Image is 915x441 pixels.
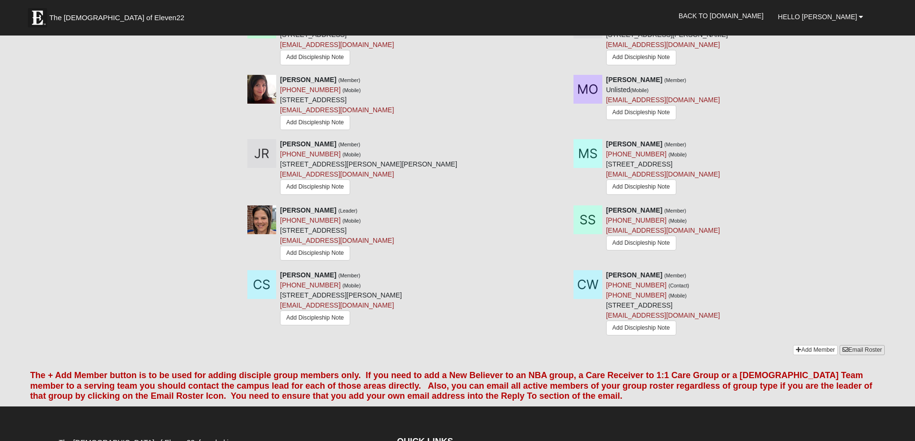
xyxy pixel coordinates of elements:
[280,150,341,158] a: [PHONE_NUMBER]
[606,140,662,148] strong: [PERSON_NAME]
[840,345,885,355] a: Email Roster
[606,206,662,214] strong: [PERSON_NAME]
[606,271,662,279] strong: [PERSON_NAME]
[606,226,720,234] a: [EMAIL_ADDRESS][DOMAIN_NAME]
[280,206,336,214] strong: [PERSON_NAME]
[280,10,394,67] div: [STREET_ADDRESS]
[606,75,720,122] div: Unlisted
[280,86,341,94] a: [PHONE_NUMBER]
[606,179,676,194] a: Add Discipleship Note
[606,270,720,338] div: [STREET_ADDRESS]
[280,76,336,83] strong: [PERSON_NAME]
[280,179,350,194] a: Add Discipleship Note
[606,96,720,104] a: [EMAIL_ADDRESS][DOMAIN_NAME]
[606,41,720,48] a: [EMAIL_ADDRESS][DOMAIN_NAME]
[280,205,394,263] div: [STREET_ADDRESS]
[280,50,350,65] a: Add Discipleship Note
[669,293,687,298] small: (Mobile)
[280,246,350,261] a: Add Discipleship Note
[338,273,360,278] small: (Member)
[342,218,361,224] small: (Mobile)
[606,321,676,335] a: Add Discipleship Note
[342,87,361,93] small: (Mobile)
[342,152,361,157] small: (Mobile)
[664,208,686,214] small: (Member)
[606,281,667,289] a: [PHONE_NUMBER]
[280,301,394,309] a: [EMAIL_ADDRESS][DOMAIN_NAME]
[280,281,341,289] a: [PHONE_NUMBER]
[664,77,686,83] small: (Member)
[664,273,686,278] small: (Member)
[669,218,687,224] small: (Mobile)
[338,77,360,83] small: (Member)
[280,41,394,48] a: [EMAIL_ADDRESS][DOMAIN_NAME]
[671,4,771,28] a: Back to [DOMAIN_NAME]
[606,236,676,250] a: Add Discipleship Note
[606,10,728,67] div: [STREET_ADDRESS][PERSON_NAME]
[630,87,648,93] small: (Mobile)
[606,216,667,224] a: [PHONE_NUMBER]
[669,283,689,288] small: (Contact)
[30,370,873,401] font: The + Add Member button is to be used for adding disciple group members only. If you need to add ...
[669,152,687,157] small: (Mobile)
[280,237,394,244] a: [EMAIL_ADDRESS][DOMAIN_NAME]
[606,139,720,197] div: [STREET_ADDRESS]
[606,291,667,299] a: [PHONE_NUMBER]
[606,150,667,158] a: [PHONE_NUMBER]
[606,105,676,120] a: Add Discipleship Note
[23,3,215,27] a: The [DEMOGRAPHIC_DATA] of Eleven22
[49,13,184,23] span: The [DEMOGRAPHIC_DATA] of Eleven22
[280,139,457,198] div: [STREET_ADDRESS][PERSON_NAME][PERSON_NAME]
[342,283,361,288] small: (Mobile)
[280,170,394,178] a: [EMAIL_ADDRESS][DOMAIN_NAME]
[28,8,47,27] img: Eleven22 logo
[280,271,336,279] strong: [PERSON_NAME]
[338,208,357,214] small: (Leader)
[280,75,394,132] div: [STREET_ADDRESS]
[771,5,871,29] a: Hello [PERSON_NAME]
[606,311,720,319] a: [EMAIL_ADDRESS][DOMAIN_NAME]
[280,115,350,130] a: Add Discipleship Note
[338,142,360,147] small: (Member)
[793,345,838,355] a: Add Member
[280,310,350,325] a: Add Discipleship Note
[280,216,341,224] a: [PHONE_NUMBER]
[606,50,676,65] a: Add Discipleship Note
[778,13,857,21] span: Hello [PERSON_NAME]
[280,140,336,148] strong: [PERSON_NAME]
[606,76,662,83] strong: [PERSON_NAME]
[664,142,686,147] small: (Member)
[606,170,720,178] a: [EMAIL_ADDRESS][DOMAIN_NAME]
[280,106,394,114] a: [EMAIL_ADDRESS][DOMAIN_NAME]
[280,270,402,328] div: [STREET_ADDRESS][PERSON_NAME]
